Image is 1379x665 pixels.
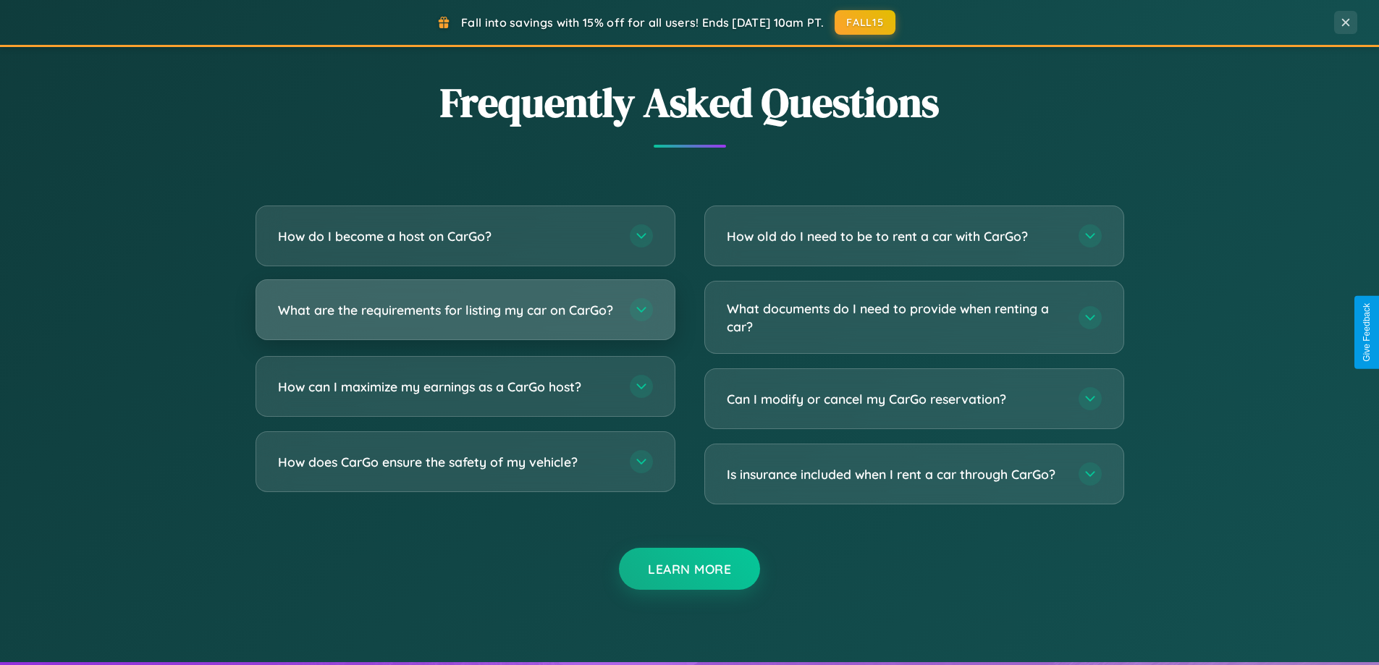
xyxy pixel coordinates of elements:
[278,378,615,396] h3: How can I maximize my earnings as a CarGo host?
[278,301,615,319] h3: What are the requirements for listing my car on CarGo?
[727,300,1064,335] h3: What documents do I need to provide when renting a car?
[461,15,824,30] span: Fall into savings with 15% off for all users! Ends [DATE] 10am PT.
[727,465,1064,483] h3: Is insurance included when I rent a car through CarGo?
[727,227,1064,245] h3: How old do I need to be to rent a car with CarGo?
[278,227,615,245] h3: How do I become a host on CarGo?
[727,390,1064,408] h3: Can I modify or cancel my CarGo reservation?
[619,548,760,590] button: Learn More
[835,10,895,35] button: FALL15
[1362,303,1372,362] div: Give Feedback
[278,453,615,471] h3: How does CarGo ensure the safety of my vehicle?
[256,75,1124,130] h2: Frequently Asked Questions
